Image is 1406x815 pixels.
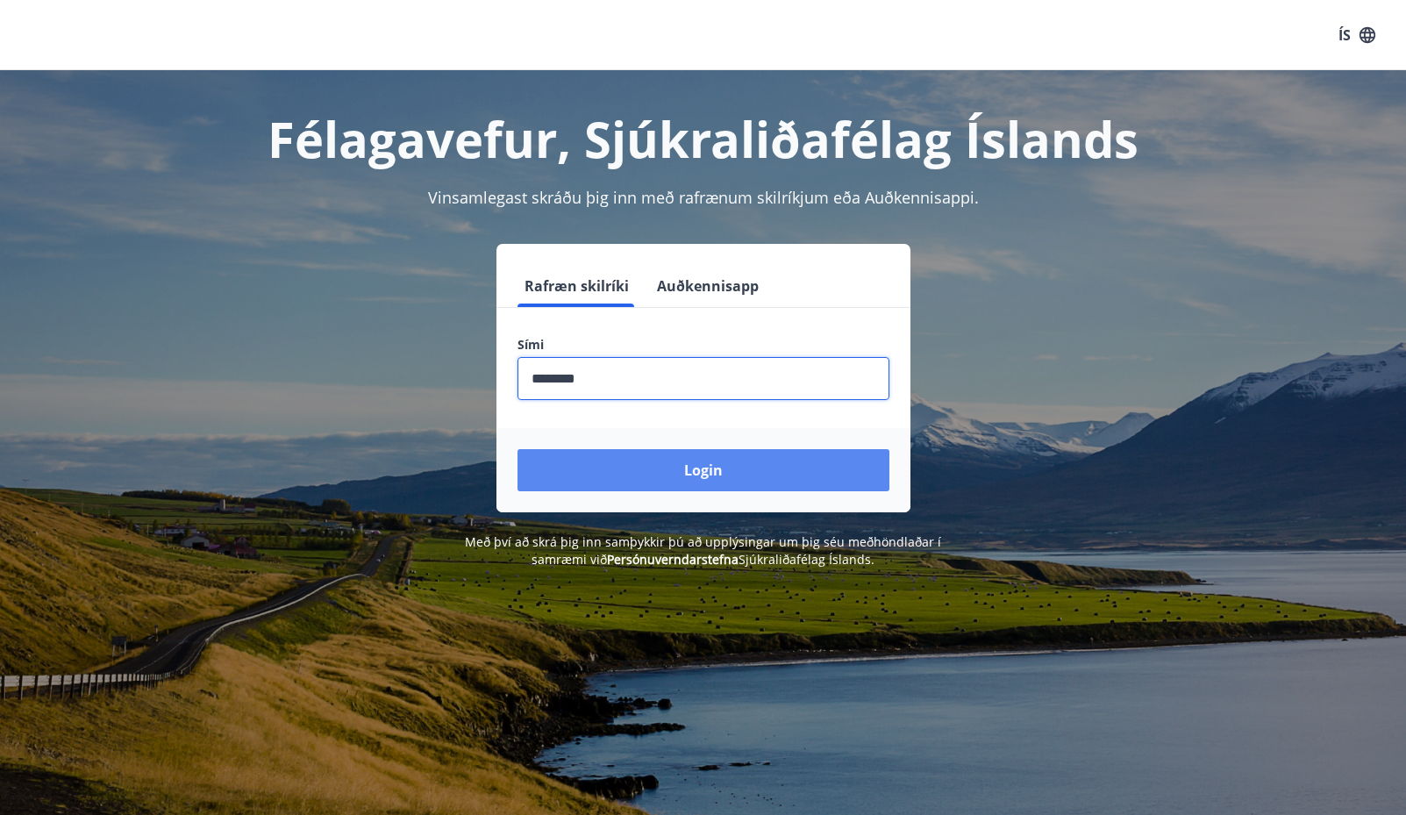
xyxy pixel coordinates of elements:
span: Með því að skrá þig inn samþykkir þú að upplýsingar um þig séu meðhöndlaðar í samræmi við Sjúkral... [465,533,941,568]
button: Auðkennisapp [650,265,766,307]
a: Persónuverndarstefna [607,551,739,568]
button: ÍS [1329,19,1385,51]
label: Sími [517,336,889,354]
button: Rafræn skilríki [517,265,636,307]
h1: Félagavefur, Sjúkraliðafélag Íslands [93,105,1314,172]
button: Login [517,449,889,491]
span: Vinsamlegast skráðu þig inn með rafrænum skilríkjum eða Auðkennisappi. [428,187,979,208]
